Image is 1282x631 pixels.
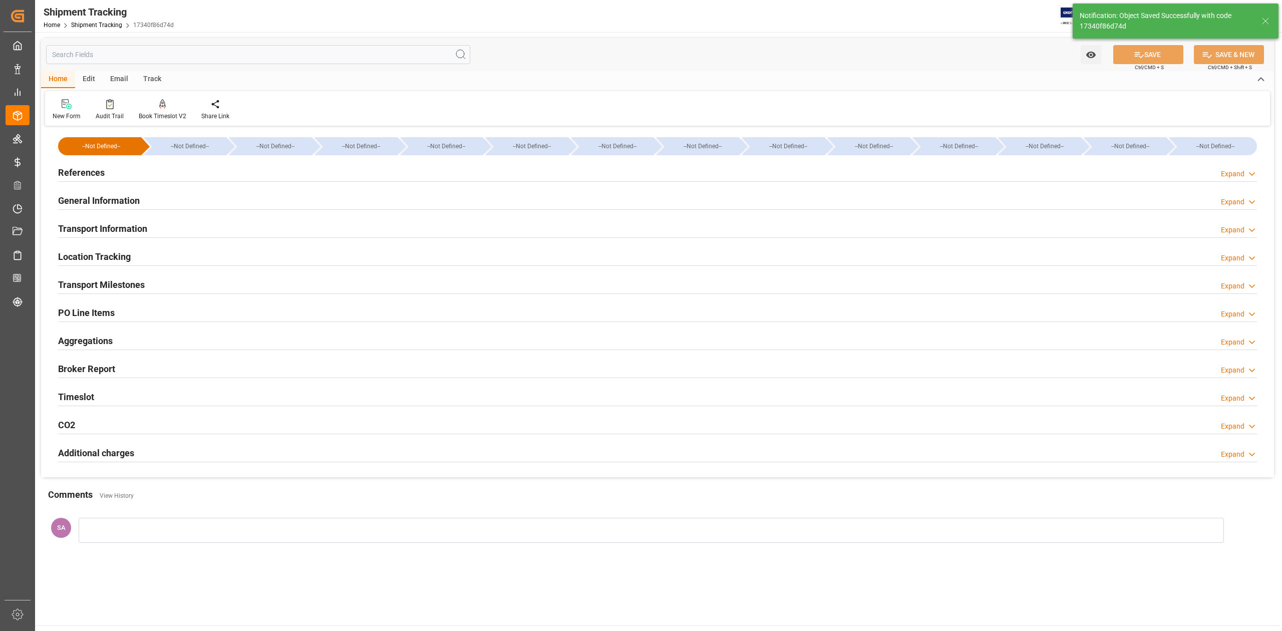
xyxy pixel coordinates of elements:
span: Ctrl/CMD + Shift + S [1208,64,1252,71]
h2: Transport Information [58,222,147,235]
h2: Timeslot [58,390,94,404]
div: Expand [1221,365,1244,376]
div: --Not Defined-- [1179,137,1252,155]
button: open menu [1081,45,1101,64]
div: --Not Defined-- [998,137,1081,155]
div: --Not Defined-- [922,137,996,155]
div: --Not Defined-- [827,137,910,155]
div: Expand [1221,197,1244,207]
a: Shipment Tracking [71,22,122,29]
div: Expand [1221,309,1244,320]
h2: Location Tracking [58,250,131,263]
div: Expand [1221,169,1244,179]
div: --Not Defined-- [1169,137,1257,155]
div: --Not Defined-- [837,137,910,155]
h2: PO Line Items [58,306,115,320]
div: --Not Defined-- [1008,137,1081,155]
div: Expand [1221,449,1244,460]
div: Shipment Tracking [44,5,174,20]
div: Edit [75,71,103,88]
div: Expand [1221,281,1244,291]
div: --Not Defined-- [325,137,398,155]
h2: Transport Milestones [58,278,145,291]
span: SA [57,524,66,531]
div: --Not Defined-- [485,137,568,155]
h2: Comments [48,488,93,501]
div: --Not Defined-- [68,137,134,155]
div: Expand [1221,393,1244,404]
input: Search Fields [46,45,470,64]
div: Notification: Object Saved Successfully with code 17340f86d74d [1080,11,1252,32]
div: --Not Defined-- [581,137,654,155]
div: Share Link [201,112,229,121]
h2: Aggregations [58,334,113,348]
div: Audit Trail [96,112,124,121]
div: --Not Defined-- [410,137,483,155]
div: --Not Defined-- [495,137,568,155]
a: Home [44,22,60,29]
div: Book Timeslot V2 [139,112,186,121]
div: --Not Defined-- [571,137,654,155]
div: --Not Defined-- [752,137,825,155]
div: --Not Defined-- [314,137,398,155]
h2: Additional charges [58,446,134,460]
div: --Not Defined-- [229,137,312,155]
div: Track [136,71,169,88]
div: --Not Defined-- [1084,137,1167,155]
h2: CO2 [58,418,75,432]
h2: Broker Report [58,362,115,376]
div: New Form [53,112,81,121]
div: --Not Defined-- [1094,137,1167,155]
a: View History [100,492,134,499]
button: SAVE & NEW [1194,45,1264,64]
div: Expand [1221,225,1244,235]
div: Home [41,71,75,88]
div: --Not Defined-- [666,137,739,155]
div: Expand [1221,253,1244,263]
div: --Not Defined-- [154,137,227,155]
div: --Not Defined-- [144,137,227,155]
div: Expand [1221,421,1244,432]
div: Expand [1221,337,1244,348]
img: Exertis%20JAM%20-%20Email%20Logo.jpg_1722504956.jpg [1061,8,1095,25]
button: SAVE [1113,45,1183,64]
h2: General Information [58,194,140,207]
div: --Not Defined-- [912,137,996,155]
div: --Not Defined-- [656,137,739,155]
div: --Not Defined-- [400,137,483,155]
div: --Not Defined-- [742,137,825,155]
div: --Not Defined-- [239,137,312,155]
div: --Not Defined-- [58,137,141,155]
div: Email [103,71,136,88]
h2: References [58,166,105,179]
span: Ctrl/CMD + S [1135,64,1164,71]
